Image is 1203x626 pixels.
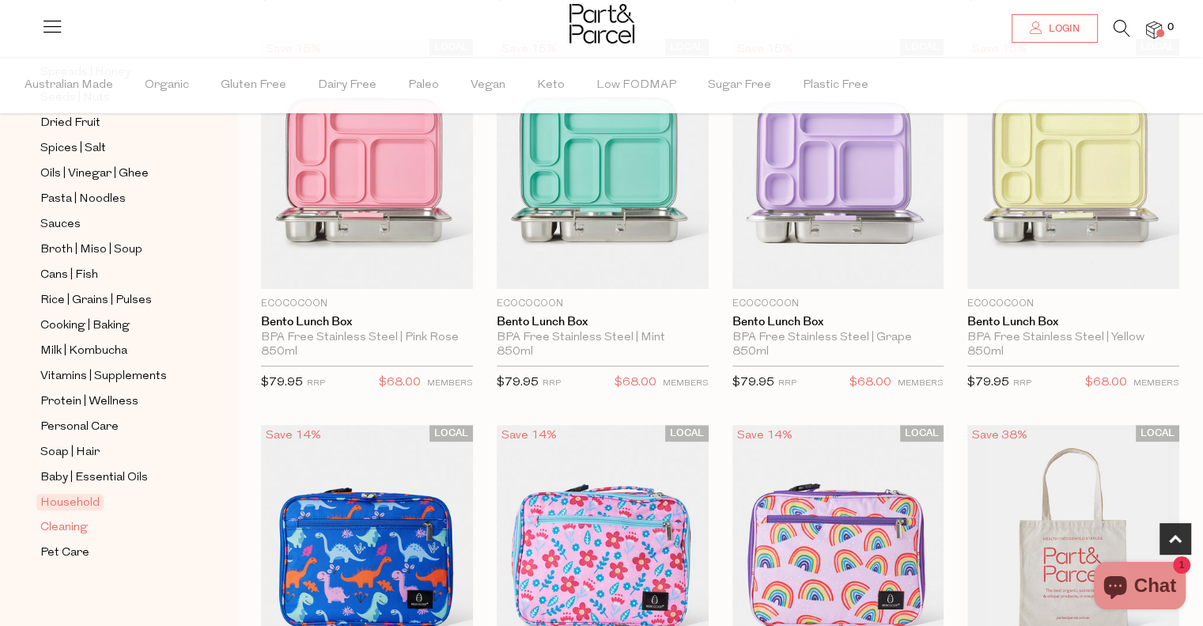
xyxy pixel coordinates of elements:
[967,315,1179,329] a: Bento Lunch Box
[1136,425,1179,442] span: LOCAL
[471,58,505,113] span: Vegan
[497,345,533,359] span: 850ml
[1085,373,1127,393] span: $68.00
[40,291,152,310] span: Rice | Grains | Pulses
[40,468,184,488] a: Baby | Essential Oils
[40,518,88,537] span: Cleaning
[497,377,539,389] span: $79.95
[40,164,184,184] a: Oils | Vinegar | Ghee
[40,366,184,386] a: Vitamins | Supplements
[40,367,167,386] span: Vitamins | Supplements
[40,543,184,563] a: Pet Care
[427,379,473,388] small: MEMBERS
[40,469,148,488] span: Baby | Essential Oils
[732,315,944,329] a: Bento Lunch Box
[40,316,184,336] a: Cooking | Baking
[40,114,100,133] span: Dried Fruit
[429,425,473,442] span: LOCAL
[1012,14,1098,43] a: Login
[543,379,561,388] small: RRP
[318,58,376,113] span: Dairy Free
[379,373,421,393] span: $68.00
[1133,379,1179,388] small: MEMBERS
[1163,21,1178,35] span: 0
[898,379,944,388] small: MEMBERS
[849,373,891,393] span: $68.00
[307,379,325,388] small: RRP
[221,58,286,113] span: Gluten Free
[40,518,184,537] a: Cleaning
[778,379,796,388] small: RRP
[732,377,774,389] span: $79.95
[25,58,113,113] span: Australian Made
[497,297,709,311] p: Ecococoon
[40,241,142,260] span: Broth | Miso | Soup
[900,425,944,442] span: LOCAL
[40,240,184,260] a: Broth | Miso | Soup
[36,494,104,510] span: Household
[1045,22,1080,36] span: Login
[40,215,81,234] span: Sauces
[40,418,119,437] span: Personal Care
[1146,21,1162,38] a: 0
[261,297,473,311] p: Ecococoon
[40,113,184,133] a: Dried Fruit
[40,266,98,285] span: Cans | Fish
[569,4,634,44] img: Part&Parcel
[40,139,106,158] span: Spices | Salt
[40,317,130,336] span: Cooking | Baking
[663,379,709,388] small: MEMBERS
[1089,562,1190,613] inbox-online-store-chat: Shopify online store chat
[615,373,656,393] span: $68.00
[145,58,189,113] span: Organic
[40,417,184,437] a: Personal Care
[40,189,184,209] a: Pasta | Noodles
[261,315,473,329] a: Bento Lunch Box
[967,425,1032,446] div: Save 38%
[1013,379,1031,388] small: RRP
[40,342,127,361] span: Milk | Kombucha
[40,265,184,285] a: Cans | Fish
[708,58,771,113] span: Sugar Free
[40,165,149,184] span: Oils | Vinegar | Ghee
[497,315,709,329] a: Bento Lunch Box
[537,58,565,113] span: Keto
[261,39,473,289] img: Bento Lunch Box
[967,331,1179,345] div: BPA Free Stainless Steel | Yellow
[732,425,797,446] div: Save 14%
[497,331,709,345] div: BPA Free Stainless Steel | Mint
[261,331,473,345] div: BPA Free Stainless Steel | Pink Rose
[261,377,303,389] span: $79.95
[732,345,769,359] span: 850ml
[497,39,709,289] img: Bento Lunch Box
[967,345,1004,359] span: 850ml
[40,138,184,158] a: Spices | Salt
[408,58,439,113] span: Paleo
[803,58,868,113] span: Plastic Free
[40,214,184,234] a: Sauces
[40,290,184,310] a: Rice | Grains | Pulses
[40,341,184,361] a: Milk | Kombucha
[40,190,126,209] span: Pasta | Noodles
[497,425,562,446] div: Save 14%
[40,493,184,512] a: Household
[40,443,100,462] span: Soap | Hair
[665,425,709,442] span: LOCAL
[732,39,944,289] img: Bento Lunch Box
[261,425,326,446] div: Save 14%
[732,297,944,311] p: Ecococoon
[40,392,184,412] a: Protein | Wellness
[732,331,944,345] div: BPA Free Stainless Steel | Grape
[40,393,138,412] span: Protein | Wellness
[40,544,89,563] span: Pet Care
[261,345,297,359] span: 850ml
[967,39,1179,289] img: Bento Lunch Box
[40,442,184,462] a: Soap | Hair
[596,58,676,113] span: Low FODMAP
[967,377,1009,389] span: $79.95
[967,297,1179,311] p: Ecococoon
